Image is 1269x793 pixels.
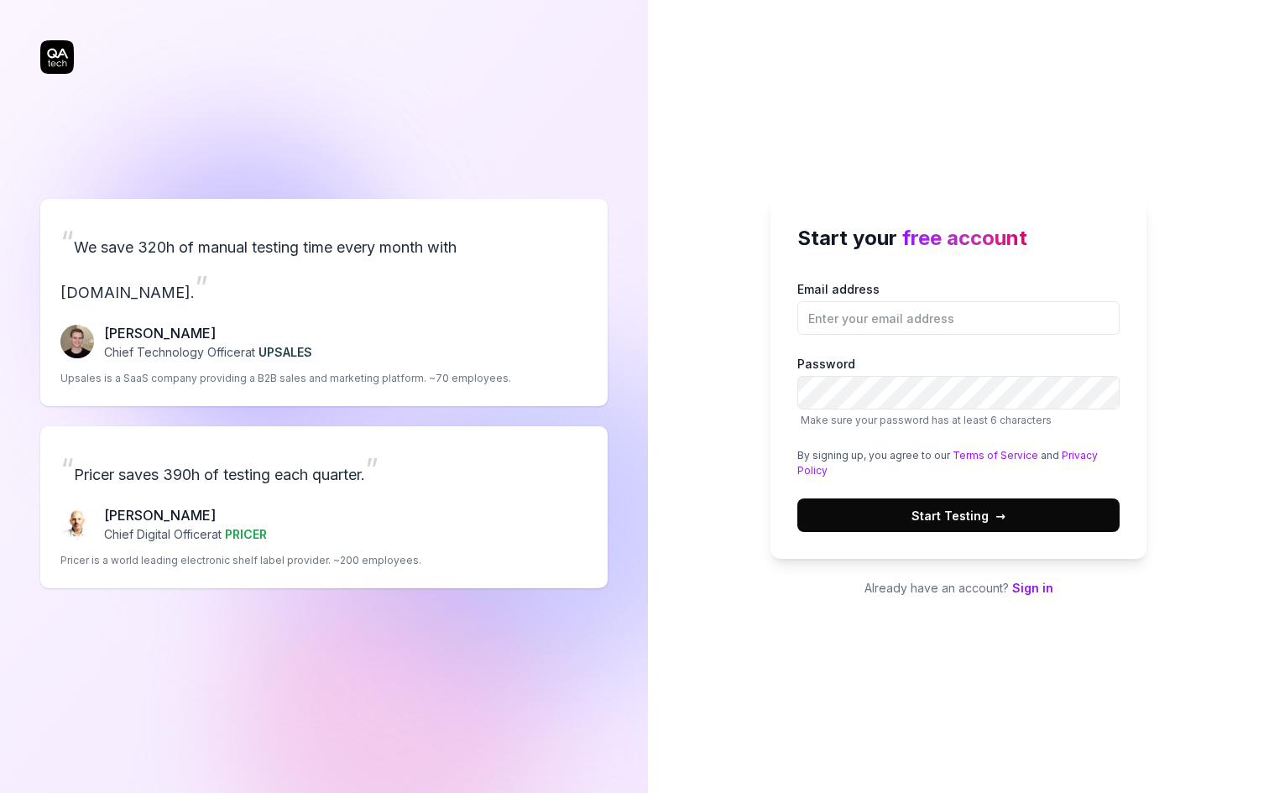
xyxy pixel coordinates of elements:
a: “We save 320h of manual testing time every month with [DOMAIN_NAME].”Fredrik Seidl[PERSON_NAME]Ch... [40,199,608,406]
span: ” [365,451,379,488]
p: [PERSON_NAME] [104,505,267,525]
a: “Pricer saves 390h of testing each quarter.”Chris Chalkitis[PERSON_NAME]Chief Digital Officerat P... [40,426,608,588]
h2: Start your [797,223,1120,253]
label: Email address [797,280,1120,335]
a: Terms of Service [953,449,1038,462]
span: free account [902,226,1027,250]
p: Chief Technology Officer at [104,343,312,361]
a: Sign in [1012,581,1053,595]
img: Chris Chalkitis [60,507,94,540]
button: Start Testing→ [797,498,1120,532]
p: Chief Digital Officer at [104,525,267,543]
span: Make sure your password has at least 6 characters [801,414,1052,426]
span: “ [60,223,74,260]
p: Pricer saves 390h of testing each quarter. [60,446,587,492]
span: Start Testing [911,507,1005,524]
div: By signing up, you agree to our and [797,448,1120,478]
span: UPSALES [258,345,312,359]
input: Email address [797,301,1120,335]
label: Password [797,355,1120,428]
p: Pricer is a world leading electronic shelf label provider. ~200 employees. [60,553,421,568]
span: → [995,507,1005,524]
img: Fredrik Seidl [60,325,94,358]
p: Upsales is a SaaS company providing a B2B sales and marketing platform. ~70 employees. [60,371,511,386]
p: Already have an account? [770,579,1146,597]
p: [PERSON_NAME] [104,323,312,343]
span: “ [60,451,74,488]
span: PRICER [225,527,267,541]
p: We save 320h of manual testing time every month with [DOMAIN_NAME]. [60,219,587,310]
input: PasswordMake sure your password has at least 6 characters [797,376,1120,410]
span: ” [195,269,208,305]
